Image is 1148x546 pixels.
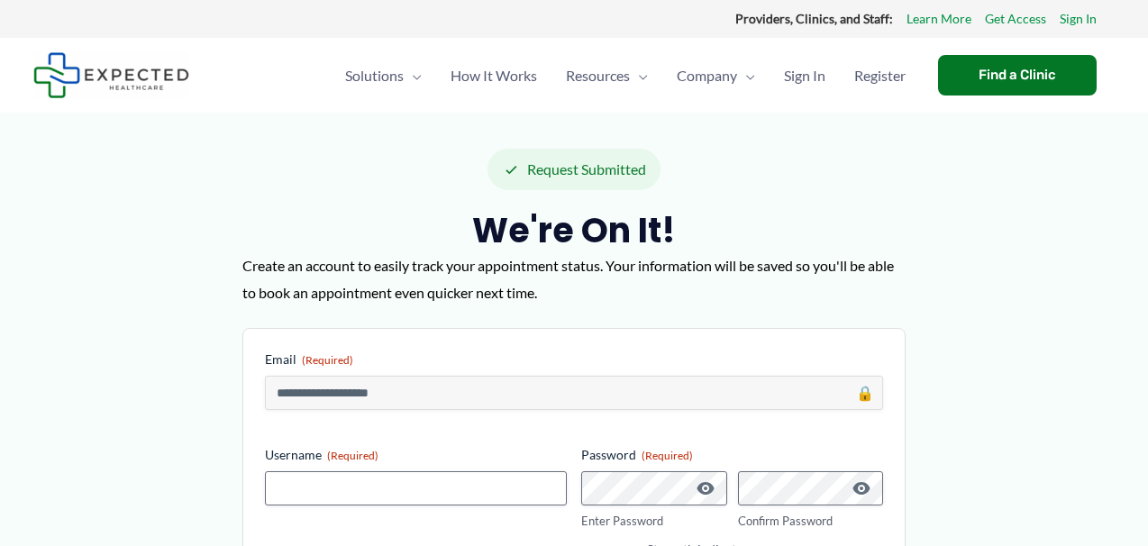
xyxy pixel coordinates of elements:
span: Menu Toggle [404,44,422,107]
a: Find a Clinic [938,55,1097,96]
div: Request Submitted [487,149,661,190]
strong: Providers, Clinics, and Staff: [735,11,893,26]
span: Menu Toggle [630,44,648,107]
span: How It Works [451,44,537,107]
button: Show Password [695,478,716,499]
a: Sign In [770,44,840,107]
span: Resources [566,44,630,107]
h2: We're On It! [242,208,906,252]
a: Sign In [1060,7,1097,31]
a: How It Works [436,44,551,107]
label: Confirm Password [738,513,884,530]
p: Create an account to easily track your appointment status. Your information will be saved so you'... [242,252,906,305]
label: Username [265,446,567,464]
span: Menu Toggle [737,44,755,107]
legend: Password [581,446,693,464]
span: Sign In [784,44,825,107]
a: CompanyMenu Toggle [662,44,770,107]
img: Expected Healthcare Logo - side, dark font, small [33,52,189,98]
span: (Required) [327,449,378,462]
span: (Required) [642,449,693,462]
span: Solutions [345,44,404,107]
nav: Primary Site Navigation [331,44,920,107]
label: Email [265,350,883,369]
span: Register [854,44,906,107]
a: Get Access [985,7,1046,31]
span: (Required) [302,353,353,367]
label: Enter Password [581,513,727,530]
a: SolutionsMenu Toggle [331,44,436,107]
span: Company [677,44,737,107]
a: Register [840,44,920,107]
a: Learn More [907,7,971,31]
button: Show Password [851,478,872,499]
a: ResourcesMenu Toggle [551,44,662,107]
